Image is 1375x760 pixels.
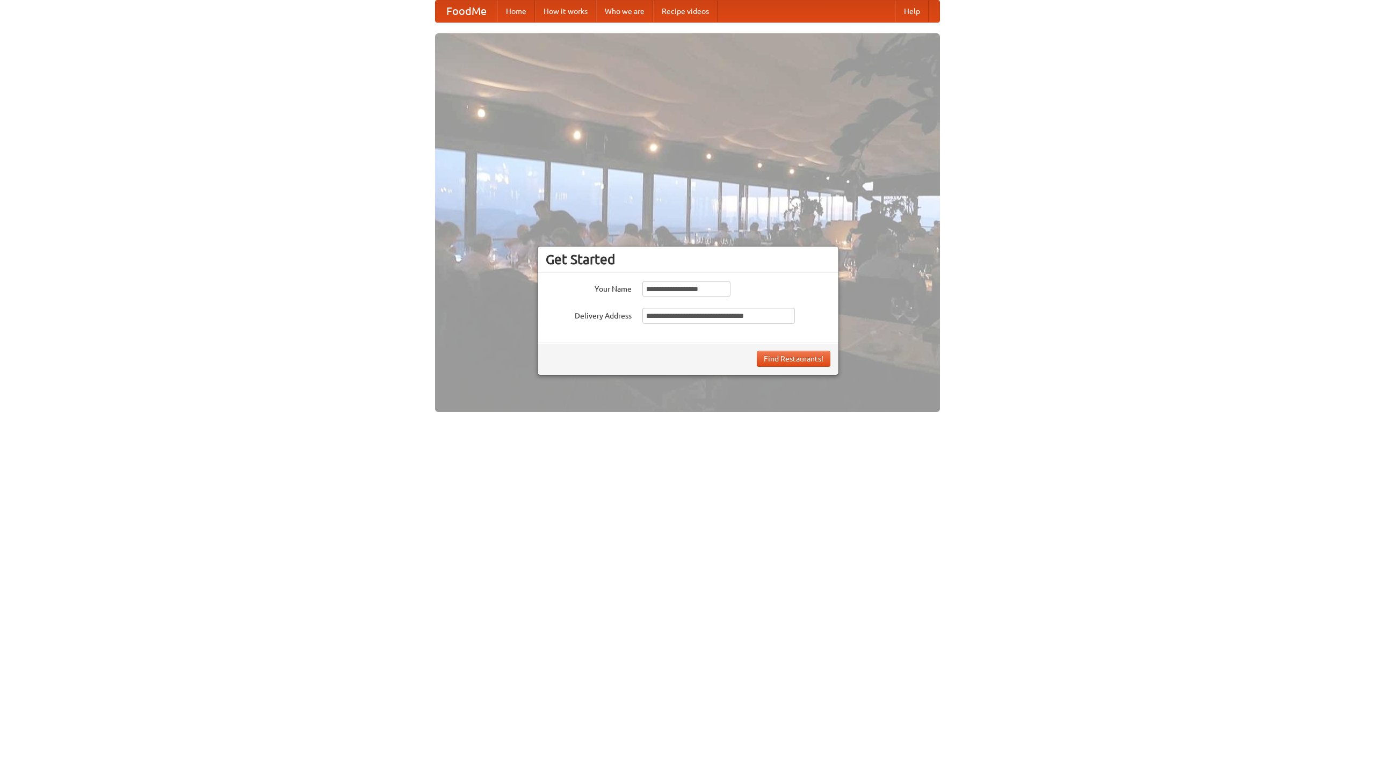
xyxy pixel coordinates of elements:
a: Recipe videos [653,1,718,22]
a: How it works [535,1,596,22]
a: Who we are [596,1,653,22]
a: FoodMe [436,1,497,22]
label: Delivery Address [546,308,632,321]
a: Help [895,1,929,22]
a: Home [497,1,535,22]
h3: Get Started [546,251,830,267]
label: Your Name [546,281,632,294]
button: Find Restaurants! [757,351,830,367]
